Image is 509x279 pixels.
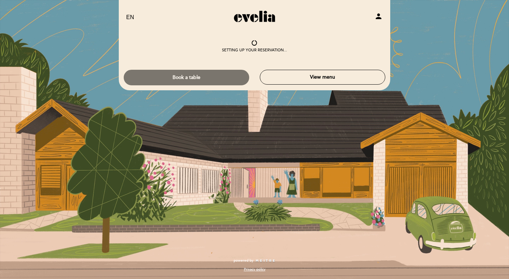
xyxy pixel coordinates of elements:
[234,258,275,263] a: powered by
[124,70,249,85] button: Book a table
[234,258,253,263] span: powered by
[374,12,383,23] button: person
[222,47,287,53] div: Setting up your reservation...
[244,267,265,272] a: Privacy policy
[374,12,383,21] i: person
[210,8,299,27] a: [PERSON_NAME]
[255,259,275,263] img: MEITRE
[260,70,385,85] button: View menu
